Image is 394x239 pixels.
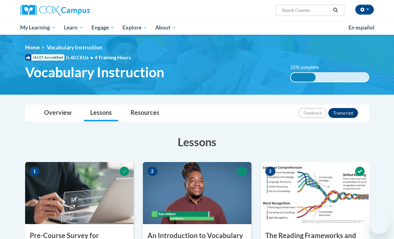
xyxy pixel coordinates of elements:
a: About [151,20,180,35]
label: 32% complete [290,64,326,71]
a: Overview [38,105,78,121]
span: Vocabulary Instruction [25,64,164,80]
img: Cox Campus [20,5,90,16]
span: Vocabulary Instruction [47,44,102,51]
span: 4 Training Hours [95,54,131,60]
a: Learn [60,20,87,35]
a: Explore [118,20,151,35]
a: Home [25,44,40,51]
h3: Lessons [25,134,369,150]
img: Course Image [261,162,369,224]
a: My Learning [16,20,60,35]
span: 1 [30,167,40,176]
span: About [155,24,176,31]
iframe: Button to launch messaging window [369,214,389,234]
span: • [90,54,93,60]
button: Feedback [299,108,327,118]
div: 32% complete [291,73,316,82]
a: Engage [87,20,119,35]
span: Learn [64,24,83,31]
span: My Learning [20,24,56,31]
button: Search [331,7,340,14]
span: IACET Accredited [25,54,64,61]
img: Course Image [143,162,251,224]
a: Cox Campus [20,5,132,16]
span: 2 [148,167,157,176]
span: En español [348,24,374,31]
button: Transcript [328,108,358,118]
a: Resources [124,105,166,121]
span: 0.40 CEUs [66,54,95,61]
input: Search Courses [281,7,331,14]
a: En español [344,21,379,34]
span: 3 [265,167,275,176]
span: Explore [122,24,147,31]
div: Main menu [16,20,379,35]
a: Lessons [84,105,118,121]
img: Course Image [25,162,134,224]
button: Account Settings [355,5,374,15]
span: Engage [91,24,115,31]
